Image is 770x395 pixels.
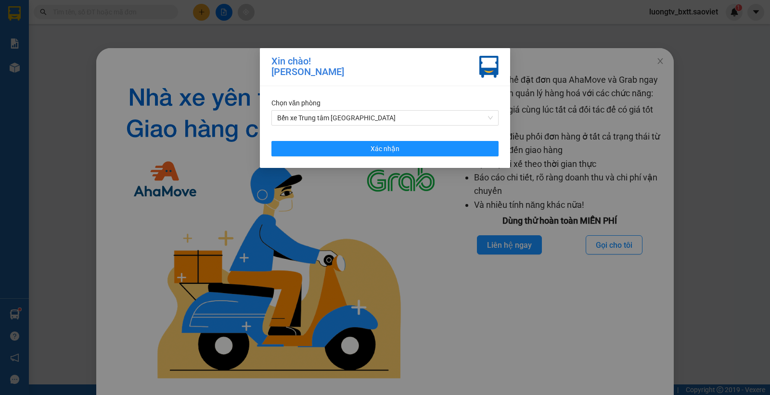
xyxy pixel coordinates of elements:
div: Chọn văn phòng [271,98,499,108]
span: Bến xe Trung tâm Lào Cai [277,111,493,125]
div: Xin chào! [PERSON_NAME] [271,56,344,78]
span: Xác nhận [371,143,399,154]
button: Xác nhận [271,141,499,156]
img: vxr-icon [479,56,499,78]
